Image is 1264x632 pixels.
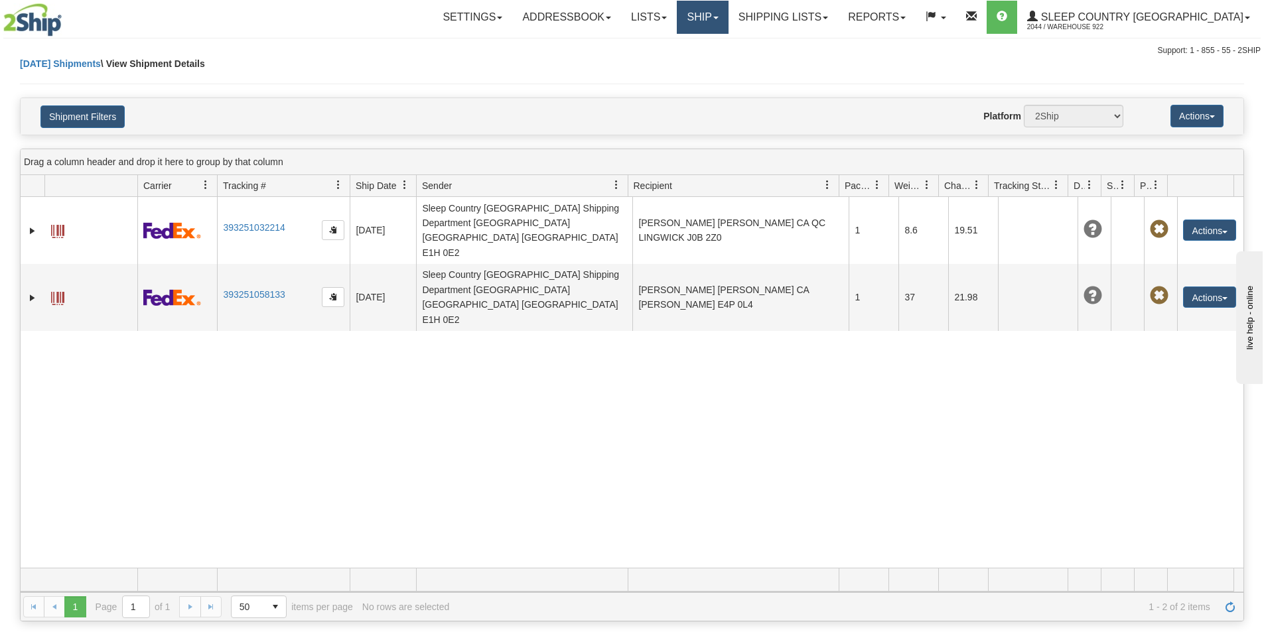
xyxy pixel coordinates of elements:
a: Weight filter column settings [916,174,938,196]
span: Weight [894,179,922,192]
a: Expand [26,291,39,304]
a: Packages filter column settings [866,174,888,196]
td: 1 [849,264,898,331]
a: Lists [621,1,677,34]
a: Ship [677,1,728,34]
td: 8.6 [898,197,948,264]
a: Settings [433,1,512,34]
span: \ View Shipment Details [101,58,205,69]
td: 37 [898,264,948,331]
span: Ship Date [356,179,396,192]
span: Unknown [1084,286,1102,305]
button: Copy to clipboard [322,287,344,307]
span: Packages [845,179,873,192]
a: Ship Date filter column settings [393,174,416,196]
td: [DATE] [350,197,416,264]
span: Page 1 [64,596,86,617]
button: Actions [1183,220,1236,241]
span: Pickup Not Assigned [1150,286,1168,305]
span: Delivery Status [1074,179,1085,192]
div: Support: 1 - 855 - 55 - 2SHIP [3,45,1261,56]
span: Tracking Status [994,179,1052,192]
a: Recipient filter column settings [816,174,839,196]
button: Copy to clipboard [322,220,344,240]
span: Shipment Issues [1107,179,1118,192]
a: Reports [838,1,916,34]
div: grid grouping header [21,149,1243,175]
label: Platform [983,109,1021,123]
td: [PERSON_NAME] [PERSON_NAME] CA [PERSON_NAME] E4P 0L4 [632,264,849,331]
td: 1 [849,197,898,264]
a: Label [51,286,64,307]
a: 393251032214 [223,222,285,233]
img: logo2044.jpg [3,3,62,36]
span: 2044 / Warehouse 922 [1027,21,1127,34]
a: Sleep Country [GEOGRAPHIC_DATA] 2044 / Warehouse 922 [1017,1,1260,34]
span: Sender [422,179,452,192]
a: Tracking Status filter column settings [1045,174,1068,196]
a: Sender filter column settings [605,174,628,196]
img: 2 - FedEx Express® [143,289,201,306]
a: 393251058133 [223,289,285,300]
td: [DATE] [350,264,416,331]
span: 1 - 2 of 2 items [458,601,1210,612]
button: Actions [1183,286,1236,308]
span: Carrier [143,179,172,192]
span: items per page [231,596,353,618]
td: 19.51 [948,197,998,264]
button: Actions [1170,105,1224,127]
a: Pickup Status filter column settings [1145,174,1167,196]
span: Tracking # [223,179,266,192]
a: Refresh [1220,596,1241,617]
td: [PERSON_NAME] [PERSON_NAME] CA QC LINGWICK J0B 2Z0 [632,197,849,264]
span: Unknown [1084,220,1102,239]
span: Pickup Not Assigned [1150,220,1168,239]
a: Label [51,219,64,240]
a: Delivery Status filter column settings [1078,174,1101,196]
a: Tracking # filter column settings [327,174,350,196]
iframe: chat widget [1233,248,1263,383]
span: Charge [944,179,972,192]
a: Carrier filter column settings [194,174,217,196]
a: [DATE] Shipments [20,58,101,69]
td: Sleep Country [GEOGRAPHIC_DATA] Shipping Department [GEOGRAPHIC_DATA] [GEOGRAPHIC_DATA] [GEOGRAPH... [416,197,632,264]
button: Shipment Filters [40,105,125,128]
a: Shipment Issues filter column settings [1111,174,1134,196]
td: 21.98 [948,264,998,331]
a: Addressbook [512,1,621,34]
img: 2 - FedEx Express® [143,222,201,239]
td: Sleep Country [GEOGRAPHIC_DATA] Shipping Department [GEOGRAPHIC_DATA] [GEOGRAPHIC_DATA] [GEOGRAPH... [416,264,632,331]
a: Expand [26,224,39,237]
span: Page of 1 [96,596,171,618]
span: 50 [240,600,257,613]
a: Charge filter column settings [965,174,988,196]
span: Pickup Status [1140,179,1151,192]
span: Recipient [634,179,672,192]
a: Shipping lists [729,1,838,34]
div: No rows are selected [362,601,450,612]
input: Page 1 [123,596,149,617]
span: select [265,596,286,617]
div: live help - online [10,11,123,21]
span: Sleep Country [GEOGRAPHIC_DATA] [1038,11,1243,23]
span: Page sizes drop down [231,596,287,618]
